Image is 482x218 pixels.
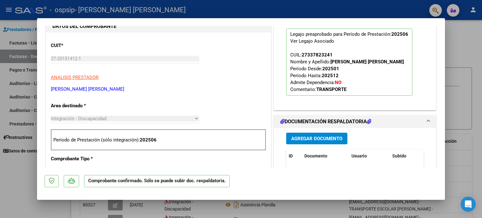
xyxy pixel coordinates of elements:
strong: 202501 [322,66,339,72]
datatable-header-cell: Subido [390,149,421,163]
datatable-header-cell: ID [286,149,302,163]
datatable-header-cell: Usuario [349,149,390,163]
p: Período de Prestación (sólo integración): [53,136,264,144]
datatable-header-cell: Acción [421,149,453,163]
strong: [PERSON_NAME] [PERSON_NAME] [330,59,404,65]
span: Comentario: [290,87,346,92]
span: CUIL: Nombre y Apellido: Período Desde: Período Hasta: Admite Dependencia: [290,52,404,92]
span: Usuario [351,153,367,158]
div: Ver Legajo Asociado [290,38,334,45]
span: Subido [392,153,406,158]
span: Documento [304,153,327,158]
strong: DATOS DEL COMPROBANTE [52,23,116,29]
strong: 202512 [322,73,339,78]
p: Comprobante Tipo * [51,155,115,162]
strong: TRANSPORTE [316,87,346,92]
span: ID [289,153,293,158]
span: Agregar Documento [291,136,342,141]
div: 27337823241 [302,51,333,58]
p: Legajo preaprobado para Período de Prestación: [286,29,412,96]
strong: 202506 [140,137,157,143]
button: Agregar Documento [286,133,347,144]
p: Area destinado * [51,102,115,109]
span: ANALISIS PRESTADOR [51,75,99,80]
strong: NO [335,80,341,85]
p: [PERSON_NAME] [PERSON_NAME] [51,86,266,93]
datatable-header-cell: Documento [302,149,349,163]
span: Integración - Discapacidad [51,116,106,121]
p: CUIT [51,42,115,49]
h1: DOCUMENTACIÓN RESPALDATORIA [280,118,371,125]
p: Comprobante confirmado. Sólo se puede subir doc. respaldatoria. [84,175,230,187]
mat-expansion-panel-header: DOCUMENTACIÓN RESPALDATORIA [274,115,436,128]
div: Open Intercom Messenger [461,197,476,212]
strong: 202506 [391,31,408,37]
